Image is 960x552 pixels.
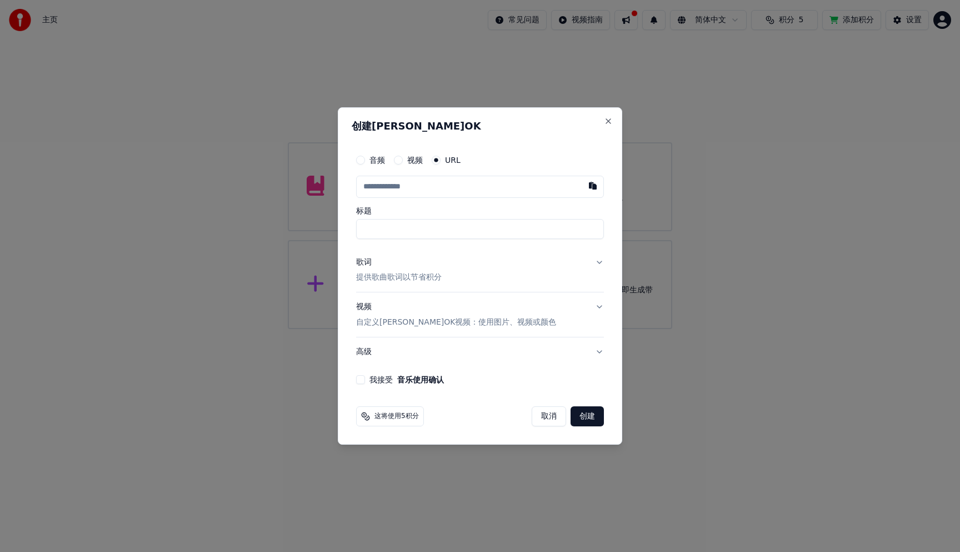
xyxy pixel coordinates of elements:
label: 音频 [369,156,385,164]
button: 高级 [356,337,604,366]
label: 标题 [356,207,604,215]
button: 我接受 [397,376,444,384]
label: URL [445,156,461,164]
h2: 创建[PERSON_NAME]OK [352,121,608,131]
div: 歌词 [356,257,372,268]
label: 视频 [407,156,423,164]
button: 创建 [571,406,604,426]
button: 视频自定义[PERSON_NAME]OK视频：使用图片、视频或颜色 [356,293,604,337]
p: 自定义[PERSON_NAME]OK视频：使用图片、视频或颜色 [356,317,557,328]
p: 提供歌曲歌词以节省积分 [356,272,442,284]
div: 视频 [356,302,557,329]
button: 歌词提供歌曲歌词以节省积分 [356,248,604,292]
button: 取消 [532,406,566,426]
label: 我接受 [369,376,444,384]
span: 这将使用5积分 [374,412,419,421]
